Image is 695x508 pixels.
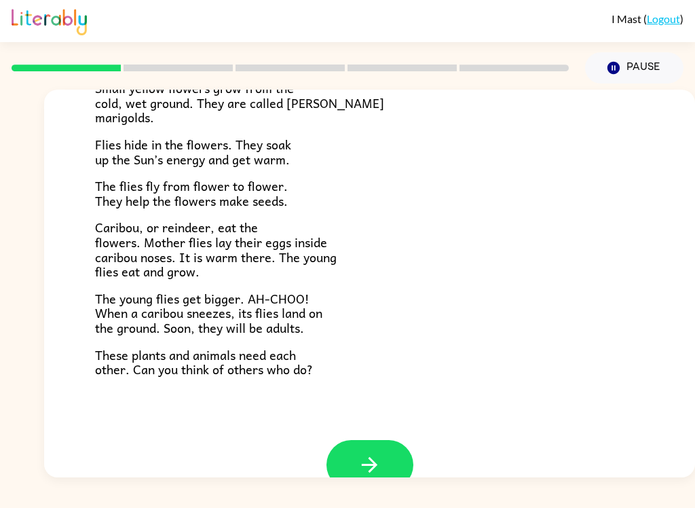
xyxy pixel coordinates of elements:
span: I Mast [612,12,643,25]
button: Pause [585,52,683,84]
img: Literably [12,5,87,35]
span: The flies fly from flower to flower. They help the flowers make seeds. [95,176,288,211]
span: Flies hide in the flowers. They soak up the Sun’s energy and get warm. [95,134,291,169]
span: Caribou, or reindeer, eat the flowers. Mother flies lay their eggs inside caribou noses. It is wa... [95,217,337,281]
div: ( ) [612,12,683,25]
span: These plants and animals need each other. Can you think of others who do? [95,345,313,380]
span: The young flies get bigger. AH-CHOO! When a caribou sneezes, its flies land on the ground. Soon, ... [95,289,322,338]
a: Logout [647,12,680,25]
span: Small yellow flowers grow from the cold, wet ground. They are called [PERSON_NAME] marigolds. [95,78,384,127]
